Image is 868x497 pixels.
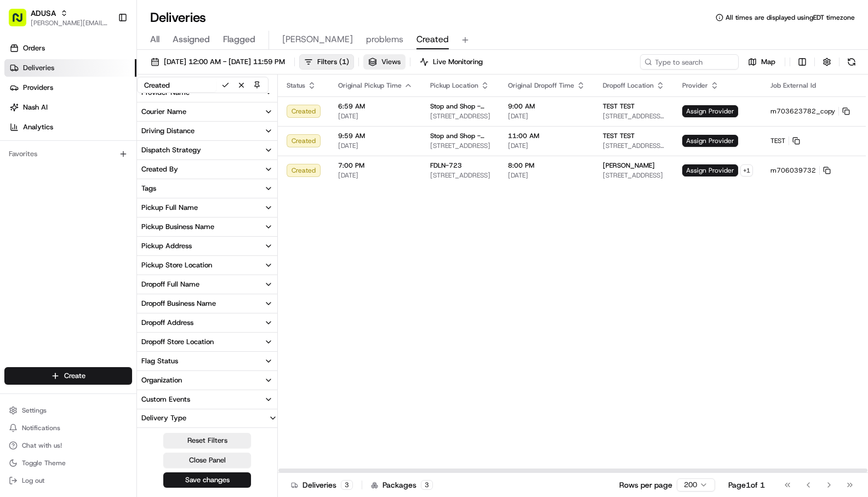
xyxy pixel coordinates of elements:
span: ( 1 ) [339,57,349,67]
button: Start new chat [186,108,199,121]
div: Tags [141,184,156,193]
span: FDLN-723 [430,161,462,170]
span: 7:00 PM [338,161,413,170]
button: Created By [137,160,277,179]
button: ADUSA [31,8,56,19]
div: Pickup Full Name [141,203,198,213]
span: TEST [770,136,785,145]
button: Dropoff Store Location [137,333,277,351]
span: Live Monitoring [433,57,483,67]
span: [DATE] [508,141,585,150]
span: Assign Provider [682,135,738,147]
span: [STREET_ADDRESS][PERSON_NAME] [603,141,665,150]
span: Providers [23,83,53,93]
span: API Documentation [104,159,176,170]
span: Knowledge Base [22,159,84,170]
input: Type to search [640,54,739,70]
a: Analytics [4,118,136,136]
div: 💻 [93,160,101,169]
button: Create [4,367,132,385]
div: 3 [341,480,353,490]
button: Tags [137,179,277,198]
span: problems [366,33,403,46]
div: Dropoff Address [141,318,193,328]
span: [STREET_ADDRESS] [430,112,490,121]
span: [STREET_ADDRESS] [430,171,490,180]
span: All times are displayed using EDT timezone [726,13,855,22]
button: Save changes [163,472,251,488]
span: Deliveries [23,63,54,73]
button: Cancel [235,78,248,92]
button: Pickup Store Location [137,256,277,275]
span: m706039732 [770,166,816,175]
div: Dropoff Business Name [141,299,216,309]
button: m703623782_copy [770,107,850,116]
button: Dispatch Strategy [137,141,277,159]
span: [PERSON_NAME][EMAIL_ADDRESS][PERSON_NAME][DOMAIN_NAME] [31,19,109,27]
div: Dispatch Strategy [141,145,201,155]
div: Courier Name [141,107,186,117]
div: Pickup Store Location [141,260,212,270]
button: Pickup Business Name [137,218,277,236]
a: Orders [4,39,136,57]
button: Driving Distance [137,122,277,140]
button: [DATE] 12:00 AM - [DATE] 11:59 PM [146,54,290,70]
span: [DATE] [338,171,413,180]
div: Delivery Type [137,413,191,423]
span: TEST TEST [603,132,635,140]
button: Pickup Address [137,237,277,255]
button: Settings [4,403,132,418]
span: Toggle Theme [22,459,66,467]
div: Dropoff Store Location [141,337,214,347]
h1: Deliveries [150,9,206,26]
span: 6:59 AM [338,102,413,111]
img: Nash [11,11,33,33]
span: Status [287,81,305,90]
span: Provider [682,81,708,90]
button: Custom Events [137,390,277,409]
div: Custom Events [141,395,190,404]
span: Job External Id [770,81,816,90]
button: Toggle Theme [4,455,132,471]
div: 📗 [11,160,20,169]
button: Courier Name [137,102,277,121]
span: [PERSON_NAME] [282,33,353,46]
span: [DATE] [338,141,413,150]
a: 💻API Documentation [88,155,180,174]
span: Created [416,33,449,46]
span: 9:00 AM [508,102,585,111]
div: Deliveries [291,479,353,490]
button: Notifications [4,420,132,436]
span: 8:00 PM [508,161,585,170]
span: Pylon [109,186,133,194]
button: Pin [250,78,264,92]
div: Packages [371,479,433,490]
span: All [150,33,159,46]
div: Dropoff Full Name [141,279,199,289]
button: Close Panel [163,453,251,468]
span: [DATE] [338,112,413,121]
p: Welcome 👋 [11,44,199,61]
button: +1 [740,164,753,176]
div: Page 1 of 1 [728,479,765,490]
span: [DATE] [508,171,585,180]
div: Start new chat [37,105,180,116]
span: Notifications [22,424,60,432]
div: Organization [141,375,182,385]
span: 11:00 AM [508,132,585,140]
span: [STREET_ADDRESS][PERSON_NAME] [603,112,665,121]
div: 3 [421,480,433,490]
span: [STREET_ADDRESS] [430,141,490,150]
div: Created By [141,164,178,174]
div: Flag Status [141,356,178,366]
span: Stop and Shop - 2512 [430,102,490,111]
span: Nash AI [23,102,48,112]
span: Analytics [23,122,53,132]
input: Clear [28,71,181,82]
span: Original Dropoff Time [508,81,574,90]
a: Nash AI [4,99,136,116]
p: Rows per page [619,479,672,490]
span: [DATE] [508,112,585,121]
span: Orders [23,43,45,53]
